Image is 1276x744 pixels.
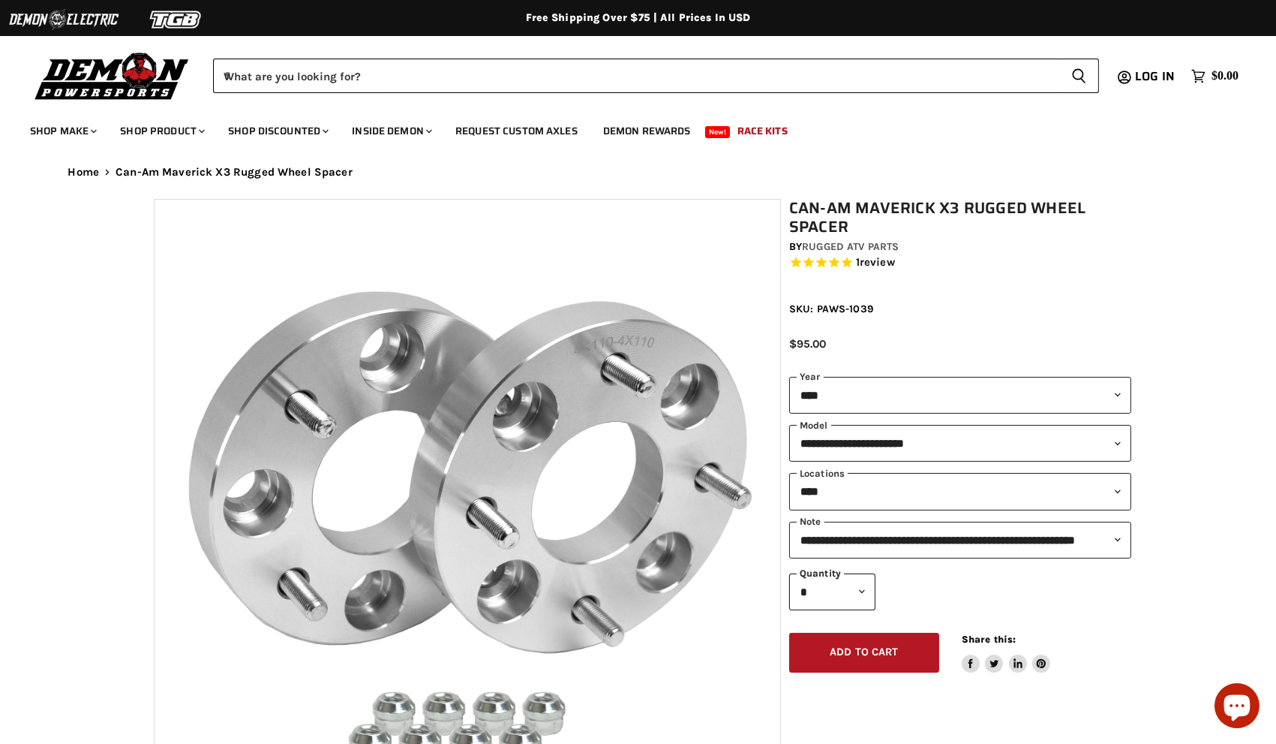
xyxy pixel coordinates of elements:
span: review [860,256,895,270]
button: Search [1059,59,1099,93]
form: Product [213,59,1099,93]
img: Demon Powersports [30,49,194,102]
a: Log in [1128,70,1184,83]
a: Home [68,166,100,179]
span: Share this: [962,634,1016,645]
inbox-online-store-chat: Shopify online store chat [1210,683,1264,732]
a: Shop Product [109,116,214,146]
div: Free Shipping Over $75 | All Prices In USD [38,11,1238,25]
h1: Can-Am Maverick X3 Rugged Wheel Spacer [789,199,1131,236]
span: Log in [1135,67,1175,86]
a: Shop Make [19,116,106,146]
a: Shop Discounted [217,116,338,146]
button: Add to cart [789,633,939,673]
div: SKU: PAWS-1039 [789,301,1131,317]
aside: Share this: [962,633,1051,673]
img: TGB Logo 2 [120,5,233,34]
nav: Breadcrumbs [38,166,1238,179]
span: Add to cart [830,646,899,658]
select: keys [789,522,1131,559]
ul: Main menu [19,110,1235,146]
span: Can-Am Maverick X3 Rugged Wheel Spacer [116,166,353,179]
span: 1 reviews [856,256,895,270]
select: year [789,377,1131,414]
a: Demon Rewards [592,116,702,146]
select: keys [789,473,1131,510]
div: by [789,239,1131,255]
span: New! [705,126,731,138]
a: Inside Demon [341,116,441,146]
span: $0.00 [1211,69,1238,83]
span: Rated 5.0 out of 5 stars 1 reviews [789,255,1131,271]
select: Quantity [789,574,875,610]
a: Rugged ATV Parts [802,240,899,253]
a: Request Custom Axles [444,116,589,146]
select: modal-name [789,425,1131,462]
a: Race Kits [726,116,799,146]
img: Demon Electric Logo 2 [8,5,120,34]
a: $0.00 [1184,65,1246,87]
input: When autocomplete results are available use up and down arrows to review and enter to select [213,59,1059,93]
span: $95.00 [789,337,826,351]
